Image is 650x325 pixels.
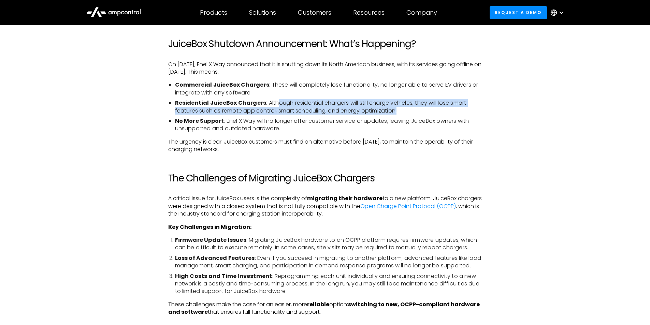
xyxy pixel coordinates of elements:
li: : These will completely lose functionality, no longer able to serve EV drivers or integrate with ... [175,81,482,97]
div: Solutions [249,9,276,16]
li: : Even if you succeed in migrating to another platform, advanced features like load management, s... [175,254,482,270]
div: Products [200,9,227,16]
p: The urgency is clear: JuiceBox customers must find an alternative before [DATE], to maintain the ... [168,138,482,153]
strong: Loss of Advanced Features [175,254,255,262]
div: Company [406,9,437,16]
div: Customers [298,9,331,16]
strong: Firmware Update Issues [175,236,246,244]
a: Request a demo [490,6,547,19]
h2: The Challenges of Migrating JuiceBox Chargers [168,173,482,184]
li: : Reprogramming each unit individually and ensuring connectivity to a new network is a costly and... [175,272,482,295]
strong: No More Support [175,117,224,125]
div: Resources [353,9,385,16]
strong: Residential JuiceBox Chargers [175,99,266,107]
strong: migrating their hardware [307,194,382,202]
p: On [DATE], Enel X Way announced that it is shutting down its North American business, with its se... [168,61,482,76]
strong: Commercial JuiceBox Chargers [175,81,270,89]
p: These challenges make the case for an easier, more option: that ensures full functionality and su... [168,301,482,316]
a: Open Charge Point Protocol (OCPP) [360,202,456,210]
strong: switching to new, OCPP-compliant hardware and software [168,300,480,316]
strong: reliable [307,300,329,308]
p: A critical issue for JuiceBox users is the complexity of to a new platform. JuiceBox chargers wer... [168,195,482,218]
li: : Migrating JuiceBox hardware to an OCPP platform requires firmware updates, which can be difficu... [175,236,482,252]
li: : Enel X Way will no longer offer customer service or updates, leaving JuiceBox owners with unsup... [175,117,482,133]
strong: High Costs and Time Investment [175,272,272,280]
strong: Key Challenges in Migration: [168,223,251,231]
li: : Although residential chargers will still charge vehicles, they will lose smart features such as... [175,99,482,115]
h2: JuiceBox Shutdown Announcement: What’s Happening? [168,38,482,50]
